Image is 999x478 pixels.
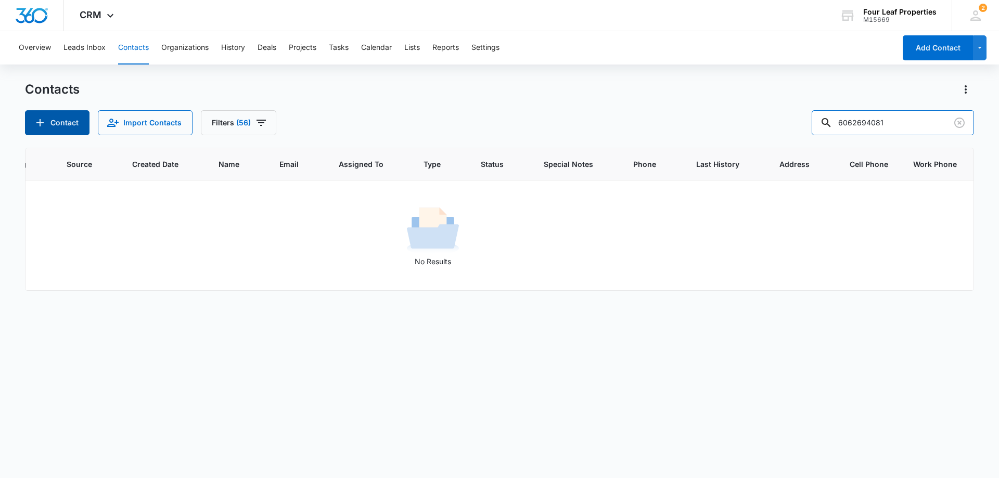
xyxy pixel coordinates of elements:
div: account id [863,16,937,23]
img: No Results [407,204,459,256]
span: 2 [979,4,987,12]
span: Type [424,159,441,170]
button: Actions [957,81,974,98]
button: Add Contact [903,35,973,60]
span: Cell Phone [850,159,888,170]
button: Lists [404,31,420,64]
button: Leads Inbox [63,31,106,64]
span: Phone [633,159,656,170]
span: Source [67,159,92,170]
div: notifications count [979,4,987,12]
button: Projects [289,31,316,64]
span: Last History [696,159,739,170]
span: Assigned To [339,159,383,170]
button: Calendar [361,31,392,64]
span: Address [779,159,810,170]
span: Status [481,159,504,170]
input: Search Contacts [812,110,974,135]
button: Tasks [329,31,349,64]
span: (56) [236,119,251,126]
button: Organizations [161,31,209,64]
button: History [221,31,245,64]
div: account name [863,8,937,16]
span: CRM [80,9,101,20]
span: Created Date [132,159,178,170]
button: Reports [432,31,459,64]
button: Add Contact [25,110,89,135]
span: Name [219,159,239,170]
button: Overview [19,31,51,64]
button: Settings [471,31,499,64]
button: Import Contacts [98,110,193,135]
button: Filters [201,110,276,135]
button: Deals [258,31,276,64]
button: Contacts [118,31,149,64]
span: Email [279,159,299,170]
span: Special Notes [544,159,593,170]
button: Clear [951,114,968,131]
h1: Contacts [25,82,80,97]
span: Work Phone [913,159,957,170]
